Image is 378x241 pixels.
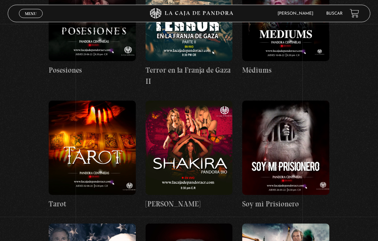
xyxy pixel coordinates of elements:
[49,65,136,76] h4: Posesiones
[242,101,329,210] a: Soy mi Prisionero
[146,199,233,210] h4: [PERSON_NAME]
[326,12,343,16] a: Buscar
[242,65,329,76] h4: Médiums
[23,17,39,22] span: Cerrar
[274,12,320,16] span: [PERSON_NAME]
[146,65,233,87] h4: Terror en la Franja de Gaza II
[146,101,233,210] a: [PERSON_NAME]
[25,12,36,16] span: Menu
[49,101,136,210] a: Tarot
[49,199,136,210] h4: Tarot
[242,199,329,210] h4: Soy mi Prisionero
[350,9,359,18] a: View your shopping cart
